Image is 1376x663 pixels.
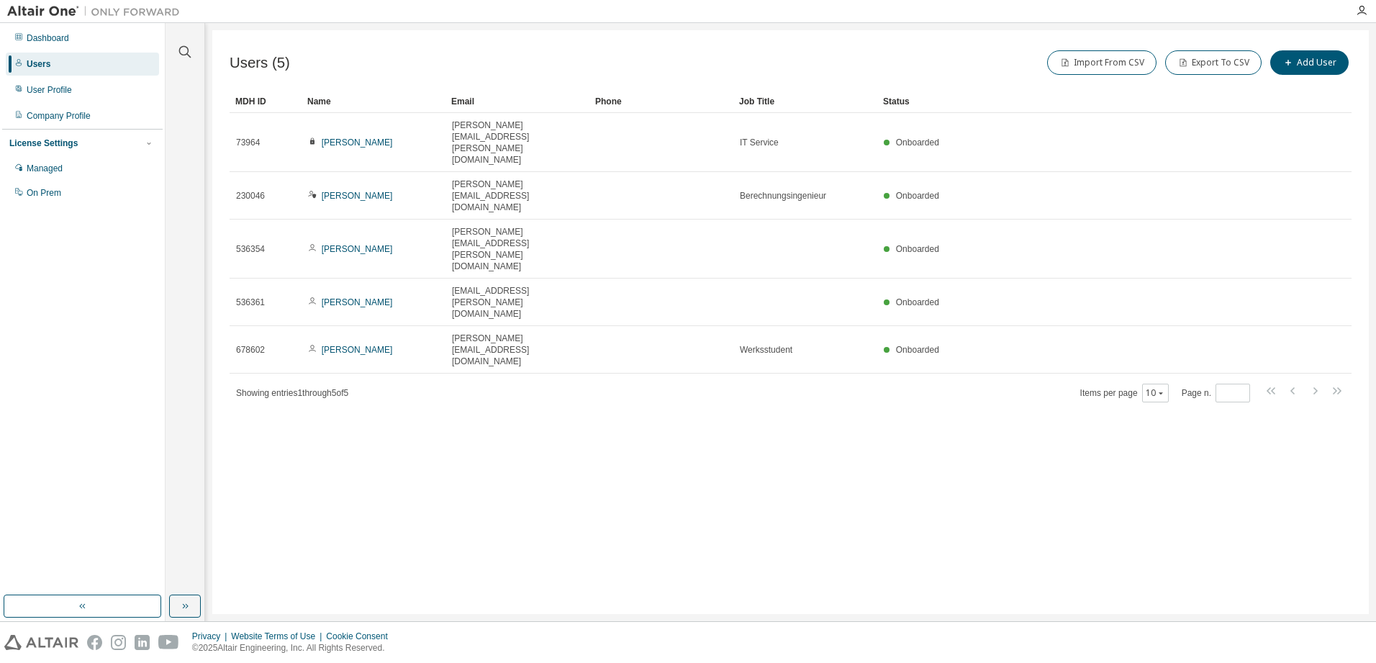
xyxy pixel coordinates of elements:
div: Phone [595,90,728,113]
a: [PERSON_NAME] [322,137,393,148]
button: Import From CSV [1047,50,1157,75]
span: Users (5) [230,55,290,71]
img: linkedin.svg [135,635,150,650]
button: Export To CSV [1165,50,1262,75]
div: Company Profile [27,110,91,122]
div: Dashboard [27,32,69,44]
img: altair_logo.svg [4,635,78,650]
div: Managed [27,163,63,174]
span: Showing entries 1 through 5 of 5 [236,388,348,398]
span: 230046 [236,190,265,202]
a: [PERSON_NAME] [322,345,393,355]
span: Onboarded [896,137,939,148]
div: Name [307,90,440,113]
span: Onboarded [896,345,939,355]
a: [PERSON_NAME] [322,191,393,201]
span: 536354 [236,243,265,255]
span: IT Service [740,137,779,148]
img: facebook.svg [87,635,102,650]
img: Altair One [7,4,187,19]
span: [PERSON_NAME][EMAIL_ADDRESS][DOMAIN_NAME] [452,333,583,367]
span: 73964 [236,137,260,148]
a: [PERSON_NAME] [322,244,393,254]
button: Add User [1270,50,1349,75]
div: Users [27,58,50,70]
span: [PERSON_NAME][EMAIL_ADDRESS][DOMAIN_NAME] [452,179,583,213]
span: Page n. [1182,384,1250,402]
div: Website Terms of Use [231,631,326,642]
div: MDH ID [235,90,296,113]
p: © 2025 Altair Engineering, Inc. All Rights Reserved. [192,642,397,654]
img: instagram.svg [111,635,126,650]
span: Onboarded [896,297,939,307]
span: Items per page [1080,384,1169,402]
div: Email [451,90,584,113]
img: youtube.svg [158,635,179,650]
div: Privacy [192,631,231,642]
span: [PERSON_NAME][EMAIL_ADDRESS][PERSON_NAME][DOMAIN_NAME] [452,119,583,166]
span: Berechnungsingenieur [740,190,826,202]
span: Werksstudent [740,344,792,356]
a: [PERSON_NAME] [322,297,393,307]
span: 678602 [236,344,265,356]
button: 10 [1146,387,1165,399]
span: [PERSON_NAME][EMAIL_ADDRESS][PERSON_NAME][DOMAIN_NAME] [452,226,583,272]
div: On Prem [27,187,61,199]
span: Onboarded [896,191,939,201]
span: 536361 [236,297,265,308]
div: Status [883,90,1277,113]
span: [EMAIL_ADDRESS][PERSON_NAME][DOMAIN_NAME] [452,285,583,320]
span: Onboarded [896,244,939,254]
div: Cookie Consent [326,631,396,642]
div: License Settings [9,137,78,149]
div: User Profile [27,84,72,96]
div: Job Title [739,90,872,113]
